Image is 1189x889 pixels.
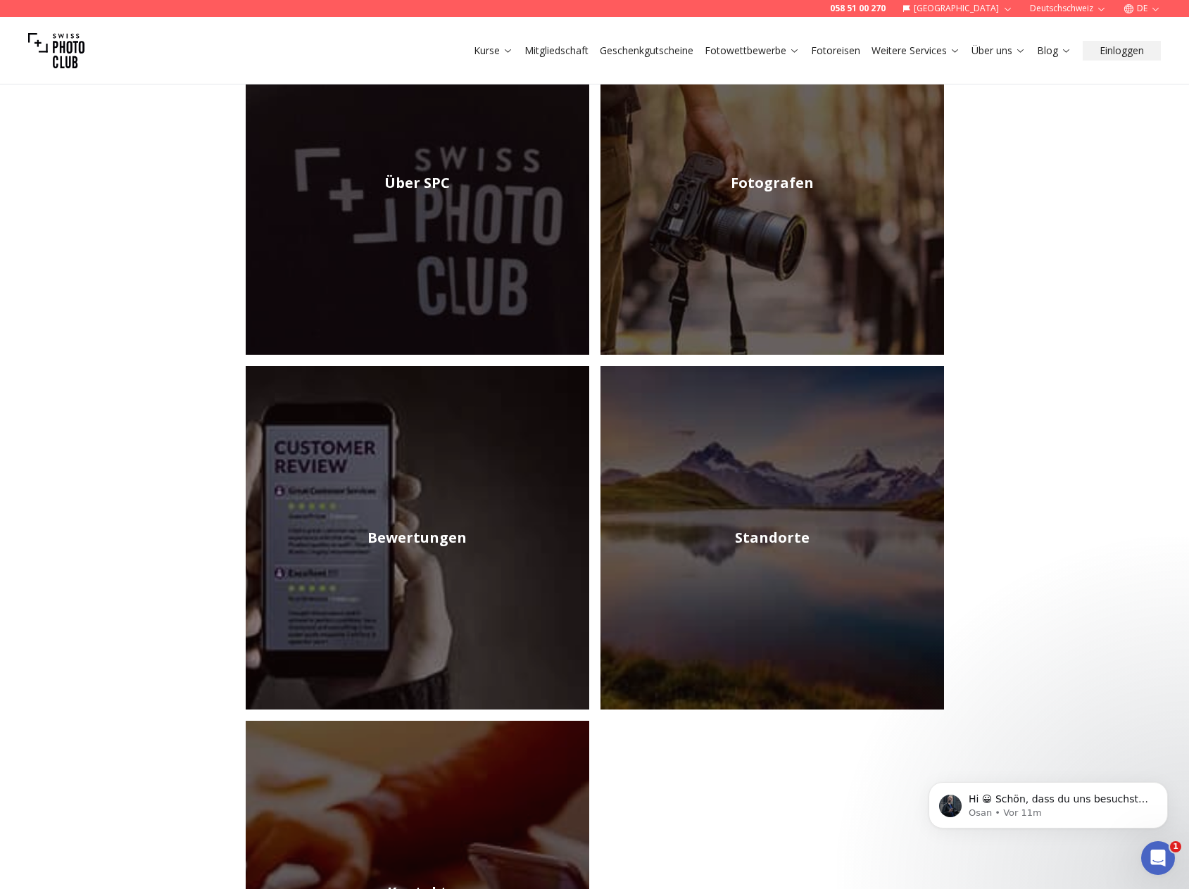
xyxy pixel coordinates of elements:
h2: Bewertungen [367,528,467,548]
button: Blog [1031,41,1077,61]
a: Kurse [474,44,513,58]
iframe: Intercom live chat [1141,841,1175,875]
button: Weitere Services [866,41,966,61]
a: 058 51 00 270 [830,3,886,14]
a: Fotowettbewerbe [705,44,800,58]
h2: Über SPC [384,173,450,193]
a: Über SPC [246,11,589,355]
button: Mitgliedschaft [519,41,594,61]
img: Fotograf Buchen [246,11,589,355]
h2: Standorte [735,528,810,548]
a: Bewertungen [246,366,589,710]
button: Fotowettbewerbe [699,41,805,61]
a: Blog [1037,44,1071,58]
a: Fotoreisen [811,44,860,58]
iframe: Intercom notifications Nachricht [907,752,1189,851]
a: Über uns [971,44,1026,58]
a: Mitgliedschaft [524,44,589,58]
button: Einloggen [1083,41,1161,61]
button: Geschenkgutscheine [594,41,699,61]
button: Über uns [966,41,1031,61]
img: Fotograf Buchen [600,11,944,355]
button: Kurse [468,41,519,61]
a: Geschenkgutscheine [600,44,693,58]
a: Fotografen [600,11,944,355]
img: Fotograf Buchen [600,366,944,710]
button: Fotoreisen [805,41,866,61]
img: Fotograf Buchen [246,366,589,710]
a: Weitere Services [872,44,960,58]
a: Standorte [600,366,944,710]
span: 1 [1170,841,1181,852]
img: Swiss photo club [28,23,84,79]
h2: Fotografen [731,173,814,193]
